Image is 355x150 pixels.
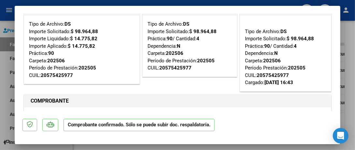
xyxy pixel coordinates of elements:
[287,36,314,42] strong: $ 98.964,88
[41,72,73,79] div: 20575425977
[64,21,71,27] strong: DS
[197,58,215,64] strong: 202505
[333,128,348,144] div: Open Intercom Messenger
[288,65,305,71] strong: 202505
[159,64,192,72] div: 20575425977
[264,80,293,85] strong: [DATE] 16:43
[245,20,326,86] div: Tipo de Archivo: Importe Solicitado: Práctica: / Cantidad: Dependencia: Carpeta: Período Prestaci...
[264,43,270,49] strong: 90
[29,20,135,79] div: Tipo de Archivo: Importe Solicitado: Importe Liquidado: Importe Aplicado: Práctica: Carpeta: Perí...
[189,29,217,34] strong: $ 98.964,88
[31,98,69,104] strong: COMPROBANTE
[263,58,281,64] strong: 202506
[70,36,97,42] strong: $ 14.775,82
[78,65,96,71] strong: 202505
[183,21,189,27] strong: DS
[294,43,297,49] strong: 4
[280,29,287,34] strong: DS
[64,119,215,131] p: Comprobante confirmado. Sólo se puede subir doc. respaldatoria.
[196,36,199,42] strong: 4
[167,36,173,42] strong: 90
[148,20,232,72] div: Tipo de Archivo: Importe Solicitado: Práctica: / Cantidad: Dependencia: Carpeta: Período de Prest...
[48,50,54,56] strong: 90
[68,43,95,49] strong: $ 14.775,82
[71,29,98,34] strong: $ 98.964,88
[47,58,65,64] strong: 202506
[257,72,289,79] div: 20575425977
[166,50,183,56] strong: 202506
[177,43,180,49] strong: N
[274,50,278,56] strong: N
